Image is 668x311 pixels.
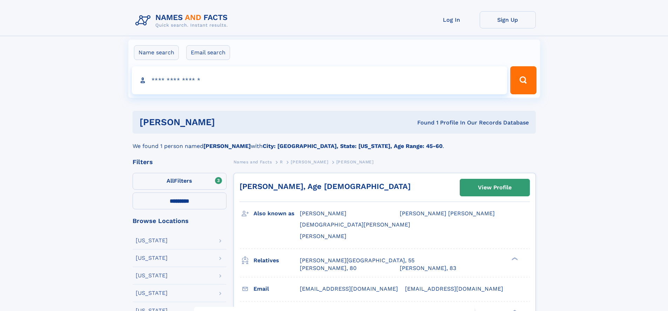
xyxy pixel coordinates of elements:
[134,45,179,60] label: Name search
[133,159,227,165] div: Filters
[133,218,227,224] div: Browse Locations
[136,273,168,278] div: [US_STATE]
[300,221,410,228] span: [DEMOGRAPHIC_DATA][PERSON_NAME]
[136,255,168,261] div: [US_STATE]
[291,157,328,166] a: [PERSON_NAME]
[254,208,300,219] h3: Also known as
[400,210,495,217] span: [PERSON_NAME] [PERSON_NAME]
[400,264,456,272] a: [PERSON_NAME], 83
[133,11,234,30] img: Logo Names and Facts
[478,180,512,196] div: View Profile
[510,66,536,94] button: Search Button
[300,285,398,292] span: [EMAIL_ADDRESS][DOMAIN_NAME]
[480,11,536,28] a: Sign Up
[133,173,227,190] label: Filters
[254,255,300,266] h3: Relatives
[133,134,536,150] div: We found 1 person named with .
[254,283,300,295] h3: Email
[510,256,518,261] div: ❯
[280,160,283,164] span: R
[405,285,503,292] span: [EMAIL_ADDRESS][DOMAIN_NAME]
[167,177,174,184] span: All
[280,157,283,166] a: R
[239,182,411,191] a: [PERSON_NAME], Age [DEMOGRAPHIC_DATA]
[460,179,529,196] a: View Profile
[300,233,346,239] span: [PERSON_NAME]
[336,160,374,164] span: [PERSON_NAME]
[132,66,507,94] input: search input
[291,160,328,164] span: [PERSON_NAME]
[136,290,168,296] div: [US_STATE]
[136,238,168,243] div: [US_STATE]
[234,157,272,166] a: Names and Facts
[140,118,316,127] h1: [PERSON_NAME]
[300,264,357,272] a: [PERSON_NAME], 80
[203,143,251,149] b: [PERSON_NAME]
[300,210,346,217] span: [PERSON_NAME]
[263,143,443,149] b: City: [GEOGRAPHIC_DATA], State: [US_STATE], Age Range: 45-60
[316,119,529,127] div: Found 1 Profile In Our Records Database
[186,45,230,60] label: Email search
[424,11,480,28] a: Log In
[300,257,414,264] a: [PERSON_NAME][GEOGRAPHIC_DATA], 55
